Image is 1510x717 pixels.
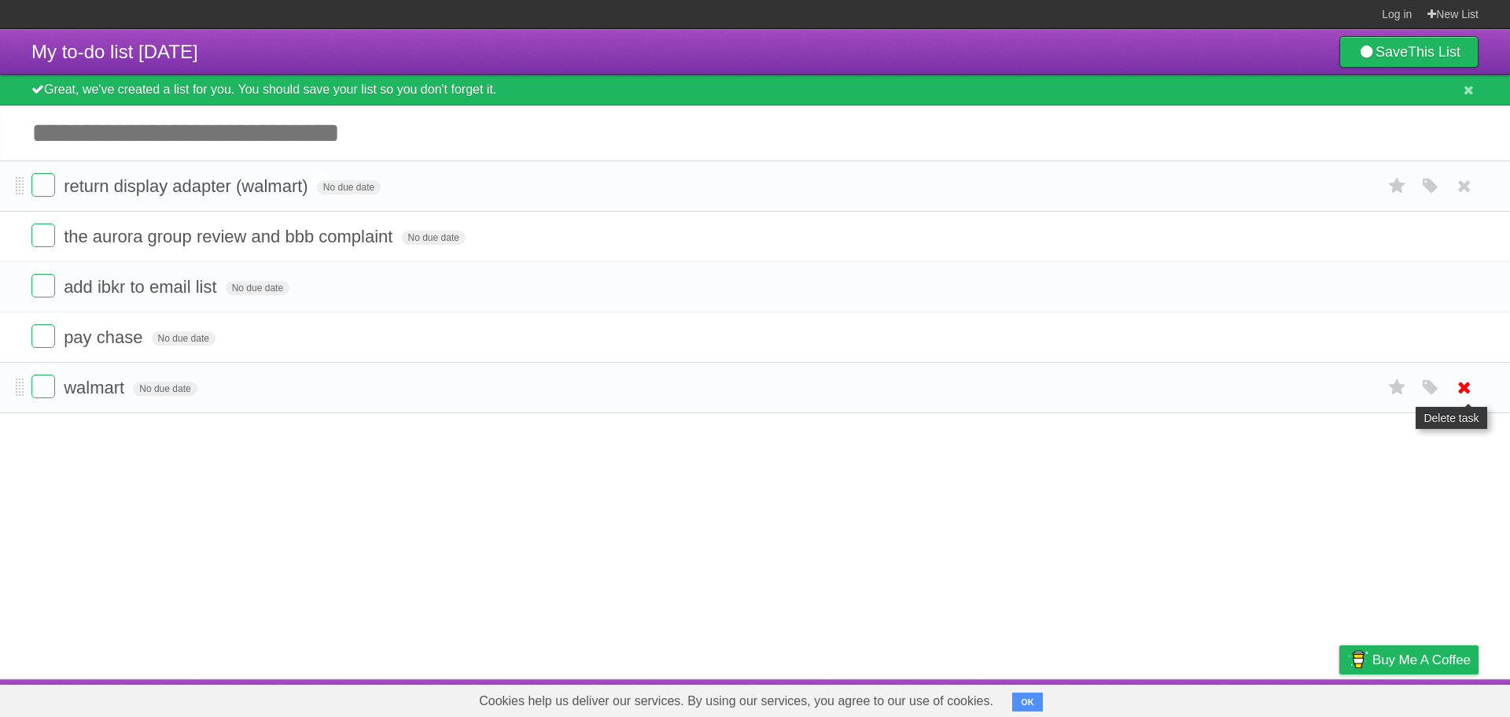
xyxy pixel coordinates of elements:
a: Terms [1265,683,1300,713]
label: Done [31,173,55,197]
a: SaveThis List [1339,36,1479,68]
span: add ibkr to email list [64,277,220,297]
b: This List [1408,44,1460,60]
a: About [1130,683,1163,713]
a: Buy me a coffee [1339,645,1479,674]
span: No due date [402,231,466,245]
label: Done [31,375,55,398]
span: Buy me a coffee [1372,646,1471,674]
label: Done [31,274,55,298]
img: Buy me a coffee [1347,646,1368,673]
label: Done [31,324,55,348]
label: Star task [1383,173,1412,199]
a: Privacy [1319,683,1360,713]
span: No due date [226,281,289,295]
span: No due date [317,180,381,194]
span: the aurora group review and bbb complaint [64,227,396,246]
span: My to-do list [DATE] [31,41,198,62]
a: Developers [1182,683,1246,713]
label: Done [31,224,55,247]
span: Cookies help us deliver our services. By using our services, you agree to our use of cookies. [463,686,1009,717]
span: pay chase [64,327,146,347]
span: No due date [152,331,215,346]
a: Suggest a feature [1379,683,1479,713]
span: walmart [64,378,128,397]
label: Star task [1383,375,1412,401]
span: return display adapter (walmart) [64,176,312,196]
span: No due date [133,382,197,396]
button: OK [1012,693,1043,711]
